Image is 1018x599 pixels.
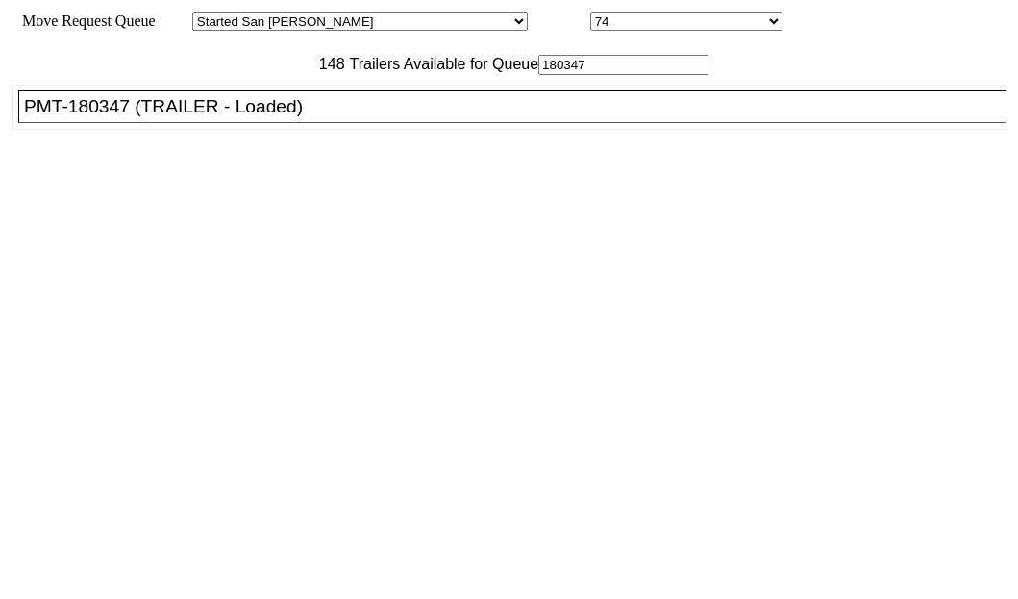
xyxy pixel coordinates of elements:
span: Location [532,12,586,29]
input: Filter Available Trailers [538,55,708,75]
span: 148 [310,56,345,72]
span: Area [159,12,188,29]
div: PMT-180347 (TRAILER - Loaded) [24,96,1017,117]
span: Move Request Queue [12,12,156,29]
span: Trailers Available for Queue [345,56,539,72]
